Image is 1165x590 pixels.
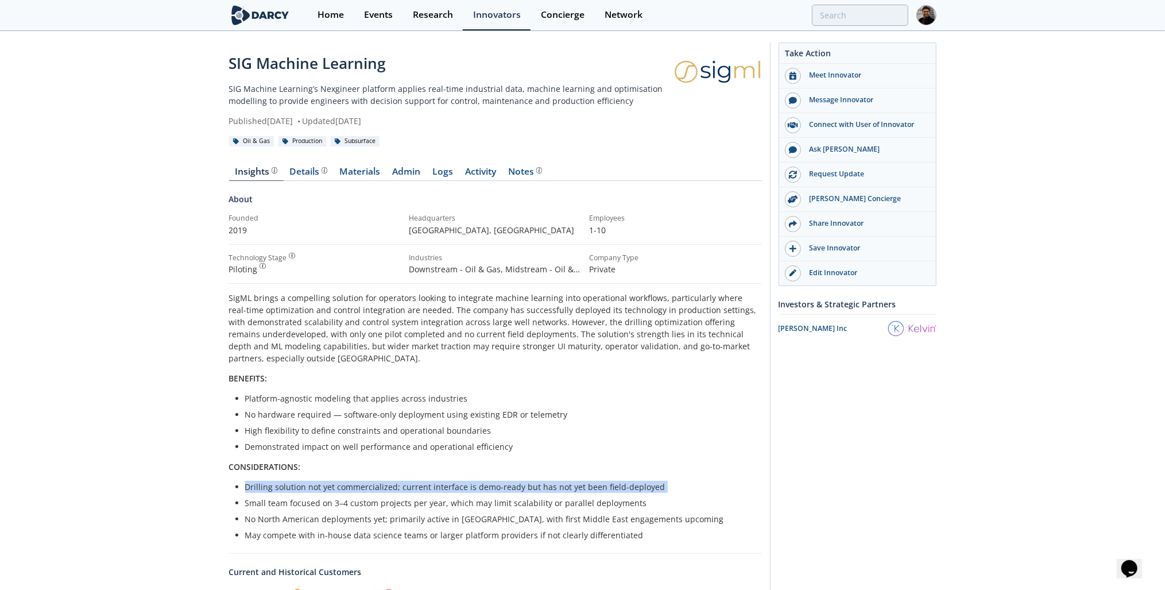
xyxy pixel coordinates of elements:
a: Insights [229,167,284,181]
div: Events [364,10,393,20]
a: Notes [502,167,548,181]
img: logo-wide.svg [229,5,292,25]
div: Details [289,167,327,176]
img: information.svg [536,167,543,173]
div: Oil & Gas [229,136,274,146]
span: Downstream - Oil & Gas, Midstream - Oil & Gas [409,264,580,287]
div: Production [278,136,327,146]
div: Employees [590,213,762,223]
img: information.svg [289,253,295,259]
a: Current and Historical Customers [229,566,762,578]
strong: BENEFITS: [229,373,268,384]
div: Request Update [801,169,930,179]
p: 1-10 [590,224,762,236]
div: Network [605,10,643,20]
div: [PERSON_NAME] Concierge [801,194,930,204]
div: [PERSON_NAME] Inc [779,323,888,334]
li: Demonstrated impact on well performance and operational efficiency [245,441,754,453]
a: Materials [334,167,386,181]
a: Edit Innovator [779,261,936,286]
a: Details [284,167,334,181]
p: SigML brings a compelling solution for operators looking to integrate machine learning into opera... [229,292,762,364]
p: SIG Machine Learning’s Nexgineer platform applies real-time industrial data, machine learning and... [229,83,675,107]
p: [GEOGRAPHIC_DATA] , [GEOGRAPHIC_DATA] [409,224,582,236]
div: Research [413,10,453,20]
p: 2019 [229,224,401,236]
div: Take Action [779,47,936,64]
span: Private [590,264,616,275]
img: information.svg [272,167,278,173]
div: Subsurface [331,136,380,146]
div: Investors & Strategic Partners [779,294,936,314]
div: Message Innovator [801,95,930,105]
div: Founded [229,213,401,223]
div: Company Type [590,253,762,263]
div: Save Innovator [801,243,930,253]
img: Kelvin Inc [888,321,936,337]
div: Home [318,10,344,20]
iframe: chat widget [1117,544,1154,579]
div: Edit Innovator [801,268,930,278]
li: Small team focused on 3–4 custom projects per year, which may limit scalability or parallel deplo... [245,497,754,509]
div: Insights [235,167,277,176]
div: Technology Stage [229,253,287,263]
div: Share Innovator [801,218,930,229]
div: Headquarters [409,213,582,223]
div: Meet Innovator [801,70,930,80]
img: information.svg [260,263,266,269]
div: SIG Machine Learning [229,52,675,75]
img: information.svg [322,167,328,173]
li: No hardware required — software-only deployment using existing EDR or telemetry [245,408,754,421]
div: Industries [409,253,582,263]
button: Save Innovator [779,237,936,261]
li: No North American deployments yet; primarily active in [GEOGRAPHIC_DATA], with first Middle East ... [245,513,754,525]
a: [PERSON_NAME] Inc Kelvin Inc [779,319,936,339]
li: Platform-agnostic modeling that applies across industries [245,392,754,404]
div: Ask [PERSON_NAME] [801,144,930,155]
img: Profile [916,5,936,25]
a: Admin [386,167,427,181]
a: Activity [459,167,502,181]
div: Innovators [473,10,521,20]
li: Drilling solution not yet commercialized; current interface is demo-ready but has not yet been fi... [245,481,754,493]
li: May compete with in-house data science teams or larger platform providers if not clearly differen... [245,529,754,541]
div: Connect with User of Innovator [801,119,930,130]
span: • [296,115,303,126]
li: High flexibility to define constraints and operational boundaries [245,425,754,437]
div: Concierge [541,10,585,20]
div: Published [DATE] Updated [DATE] [229,115,675,127]
div: About [229,193,762,213]
div: Notes [508,167,542,176]
div: Piloting [229,263,401,275]
a: Logs [427,167,459,181]
input: Advanced Search [812,5,908,26]
strong: CONSIDERATIONS: [229,461,301,472]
